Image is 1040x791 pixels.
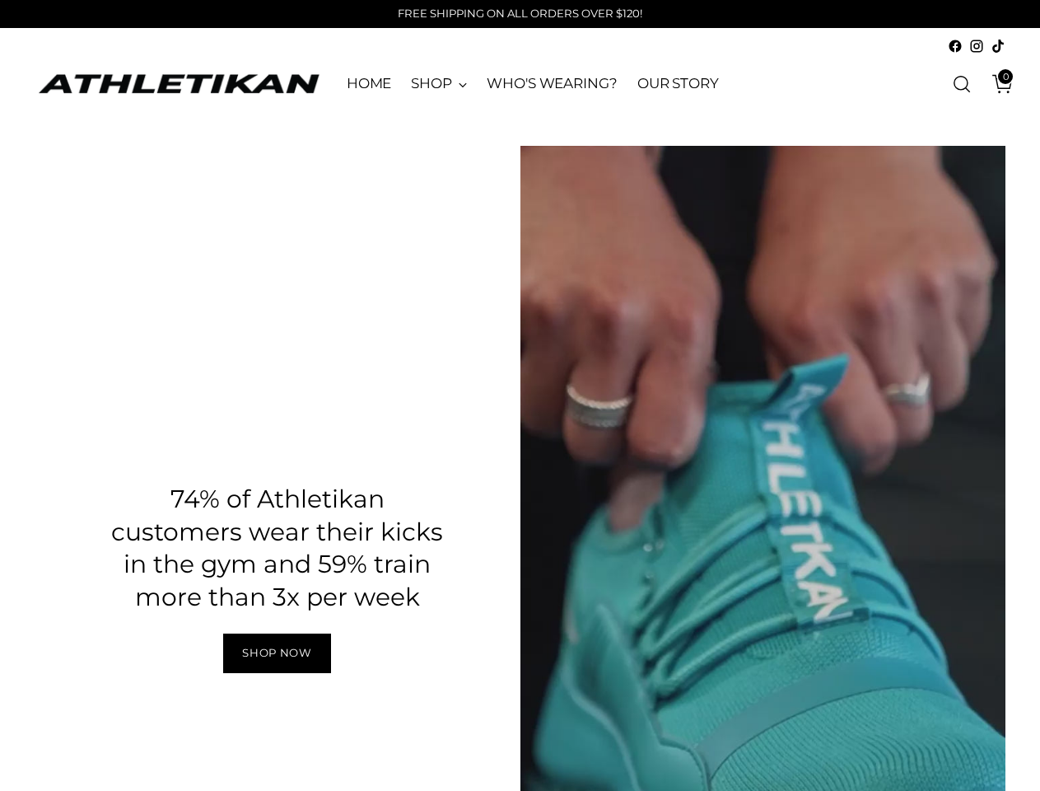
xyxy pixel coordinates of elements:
a: OUR STORY [637,66,719,102]
a: Open cart modal [980,68,1013,101]
span: Shop Now [242,645,311,661]
p: FREE SHIPPING ON ALL ORDERS OVER $120! [398,6,642,22]
a: ATHLETIKAN [35,71,323,96]
h3: 74% of Athletikan customers wear their kicks in the gym and 59% train more than 3x per week [102,483,452,614]
a: Open search modal [945,68,978,101]
a: HOME [347,66,392,102]
a: SHOP [411,66,467,102]
a: WHO'S WEARING? [487,66,618,102]
a: Shop Now [223,634,331,673]
span: 0 [998,69,1013,84]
